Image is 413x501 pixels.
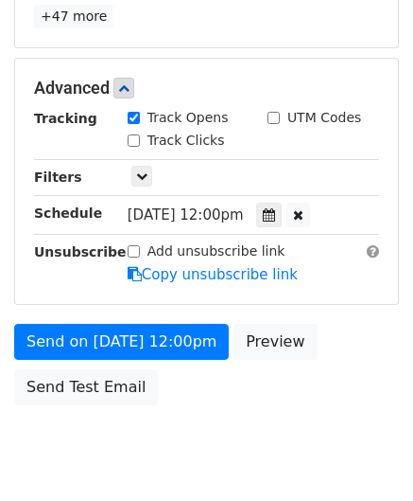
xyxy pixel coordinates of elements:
[34,5,113,28] a: +47 more
[147,131,225,151] label: Track Clicks
[34,111,97,126] strong: Tracking
[147,242,285,261] label: Add unsubscribe link
[14,369,158,405] a: Send Test Email
[34,78,379,98] h5: Advanced
[34,170,82,185] strong: Filters
[128,266,298,283] a: Copy unsubscribe link
[318,410,413,501] iframe: Chat Widget
[128,206,244,224] span: [DATE] 12:00pm
[233,324,317,360] a: Preview
[14,324,229,360] a: Send on [DATE] 12:00pm
[147,108,229,128] label: Track Opens
[287,108,361,128] label: UTM Codes
[34,206,102,221] strong: Schedule
[34,244,127,259] strong: Unsubscribe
